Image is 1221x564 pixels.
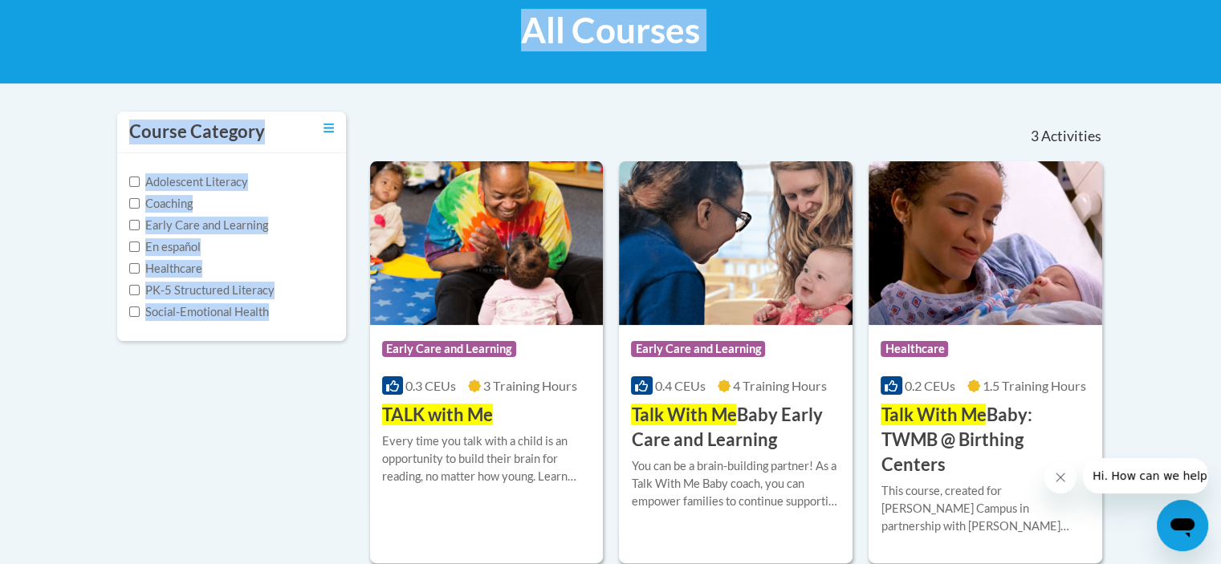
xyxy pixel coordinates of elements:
[129,285,140,295] input: Checkbox for Options
[881,482,1090,535] div: This course, created for [PERSON_NAME] Campus in partnership with [PERSON_NAME] Hospital in [GEOG...
[619,161,853,325] img: Course Logo
[655,378,706,393] span: 0.4 CEUs
[129,195,193,213] label: Coaching
[631,341,765,357] span: Early Care and Learning
[129,260,202,278] label: Healthcare
[129,173,248,191] label: Adolescent Literacy
[1030,128,1038,145] span: 3
[1083,458,1208,493] iframe: Message from company
[881,404,986,425] span: Talk With Me
[129,303,269,321] label: Social-Emotional Health
[382,404,493,425] span: TALK with Me
[382,341,516,357] span: Early Care and Learning
[483,378,577,393] span: 3 Training Hours
[405,378,456,393] span: 0.3 CEUs
[129,238,201,256] label: En español
[631,404,736,425] span: Talk With Me
[129,177,140,187] input: Checkbox for Options
[129,282,275,299] label: PK-5 Structured Literacy
[129,241,140,252] input: Checkbox for Options
[881,403,1090,477] h3: Baby: TWMB @ Birthing Centers
[129,120,265,144] h3: Course Category
[983,378,1086,393] span: 1.5 Training Hours
[881,341,948,357] span: Healthcare
[631,457,840,510] div: You can be a brain-building partner! As a Talk With Me Baby coach, you can empower families to co...
[1044,461,1077,493] iframe: Close message
[521,9,700,51] span: All Courses
[382,432,592,485] div: Every time you talk with a child is an opportunity to build their brain for reading, no matter ho...
[129,306,140,317] input: Checkbox for Options
[10,11,130,24] span: Hi. How can we help?
[370,161,604,563] a: Course LogoEarly Care and Learning0.3 CEUs3 Training Hours TALK with MeEvery time you talk with a...
[129,220,140,230] input: Checkbox for Options
[869,161,1102,563] a: Course LogoHealthcare0.2 CEUs1.5 Training Hours Talk With MeBaby: TWMB @ Birthing CentersThis cou...
[1041,128,1101,145] span: Activities
[129,198,140,209] input: Checkbox for Options
[631,403,840,452] h3: Baby Early Care and Learning
[733,378,827,393] span: 4 Training Hours
[869,161,1102,325] img: Course Logo
[1157,500,1208,551] iframe: Button to launch messaging window
[129,217,268,234] label: Early Care and Learning
[619,161,853,563] a: Course LogoEarly Care and Learning0.4 CEUs4 Training Hours Talk With MeBaby Early Care and Learni...
[324,120,334,137] a: Toggle collapse
[129,263,140,274] input: Checkbox for Options
[370,161,604,325] img: Course Logo
[905,378,955,393] span: 0.2 CEUs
